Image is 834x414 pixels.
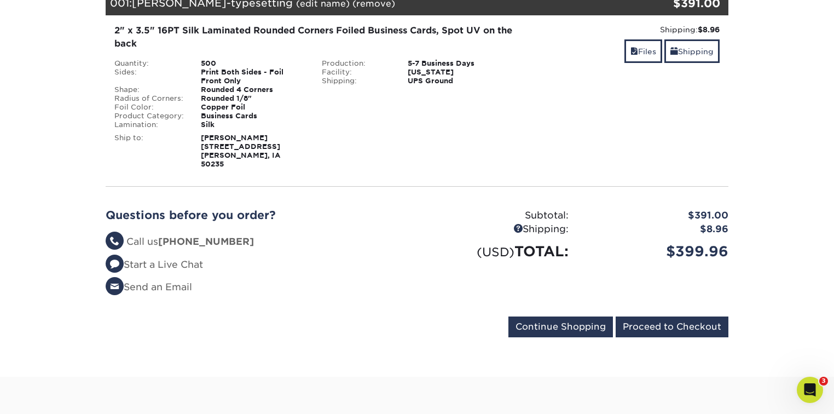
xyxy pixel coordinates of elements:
div: Print Both Sides - Foil Front Only [193,68,314,85]
div: Radius of Corners: [106,94,193,103]
div: Sides: [106,68,193,85]
div: Shape: [106,85,193,94]
a: Files [624,39,662,63]
input: Proceed to Checkout [616,317,728,337]
div: Copper Foil [193,103,314,112]
a: Shipping [664,39,720,63]
span: 3 [819,377,828,386]
div: UPS Ground [399,77,520,85]
a: Send an Email [106,281,192,292]
div: Shipping: [529,24,720,35]
strong: $8.96 [698,25,720,34]
strong: [PERSON_NAME] [STREET_ADDRESS] [PERSON_NAME], IA 50235 [201,134,281,168]
div: Silk [193,120,314,129]
span: shipping [670,47,678,56]
input: Continue Shopping [508,317,613,337]
div: Facility: [314,68,400,77]
div: Ship to: [106,134,193,169]
div: Shipping: [417,222,577,237]
div: Quantity: [106,59,193,68]
div: $399.96 [577,241,737,262]
div: $8.96 [577,222,737,237]
strong: [PHONE_NUMBER] [158,236,254,247]
h2: Questions before you order? [106,209,409,222]
div: Lamination: [106,120,193,129]
div: TOTAL: [417,241,577,262]
div: Rounded 4 Corners [193,85,314,94]
div: 5-7 Business Days [399,59,520,68]
div: 2" x 3.5" 16PT Silk Laminated Rounded Corners Foiled Business Cards, Spot UV on the back [114,24,512,50]
a: Start a Live Chat [106,259,203,270]
div: Business Cards [193,112,314,120]
small: (USD) [477,245,514,259]
li: Call us [106,235,409,249]
span: files [630,47,638,56]
div: $391.00 [577,209,737,223]
div: Foil Color: [106,103,193,112]
div: Product Category: [106,112,193,120]
div: Shipping: [314,77,400,85]
div: Rounded 1/8" [193,94,314,103]
iframe: Intercom live chat [797,377,823,403]
div: [US_STATE] [399,68,520,77]
div: 500 [193,59,314,68]
div: Subtotal: [417,209,577,223]
div: Production: [314,59,400,68]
